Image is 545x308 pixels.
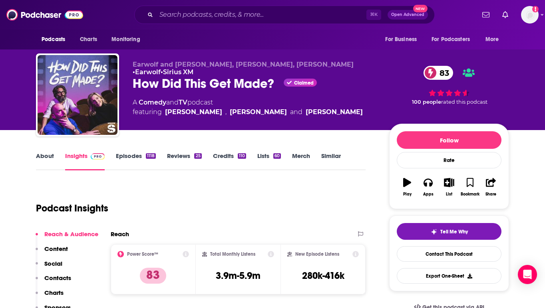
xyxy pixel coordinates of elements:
button: List [439,173,459,201]
img: User Profile [521,6,539,24]
p: Contacts [44,274,71,282]
h2: New Episode Listens [295,251,339,257]
p: Reach & Audience [44,230,98,238]
h3: 3.9m-5.9m [216,270,261,282]
input: Search podcasts, credits, & more... [156,8,366,21]
span: • [133,68,161,76]
span: More [485,34,499,45]
img: Podchaser Pro [91,153,105,160]
a: Merch [292,152,310,170]
a: Lists60 [257,152,281,170]
button: open menu [36,32,76,47]
button: Open AdvancedNew [388,10,428,20]
a: Charts [75,32,102,47]
span: For Business [385,34,417,45]
p: Charts [44,289,64,296]
button: tell me why sparkleTell Me Why [397,223,501,240]
div: 60 [273,153,281,159]
button: Apps [418,173,438,201]
button: Contacts [36,274,71,289]
span: 100 people [412,99,441,105]
h3: 280k-416k [302,270,344,282]
button: Show profile menu [521,6,539,24]
span: Claimed [294,81,314,85]
span: ⌘ K [366,10,381,20]
button: open menu [380,32,427,47]
button: Reach & Audience [36,230,98,245]
button: Charts [36,289,64,304]
svg: Add a profile image [532,6,539,12]
span: • [161,68,193,76]
span: Tell Me Why [440,229,468,235]
div: List [446,192,452,197]
div: 25 [194,153,201,159]
button: open menu [426,32,481,47]
button: Content [36,245,68,260]
button: open menu [106,32,150,47]
span: Podcasts [42,34,65,45]
h2: Reach [111,230,129,238]
div: Rate [397,152,501,168]
a: InsightsPodchaser Pro [65,152,105,170]
a: TV [179,99,187,106]
div: Search podcasts, credits, & more... [134,6,435,24]
div: Share [485,192,496,197]
a: Show notifications dropdown [499,8,511,22]
a: Credits110 [213,152,246,170]
a: Comedy [139,99,166,106]
p: 83 [140,268,166,284]
span: , [225,107,227,117]
button: Bookmark [459,173,480,201]
span: New [413,5,428,12]
div: [PERSON_NAME] [230,107,287,117]
p: Social [44,260,62,267]
a: Reviews25 [167,152,201,170]
button: open menu [480,32,509,47]
div: [PERSON_NAME] [165,107,222,117]
span: and [166,99,179,106]
button: Follow [397,131,501,149]
img: How Did This Get Made? [38,55,117,135]
a: Show notifications dropdown [479,8,493,22]
div: A podcast [133,98,363,117]
button: Export One-Sheet [397,268,501,284]
a: Sirius XM [163,68,193,76]
img: Podchaser - Follow, Share and Rate Podcasts [6,7,83,22]
div: 1118 [146,153,156,159]
span: Earwolf and [PERSON_NAME], [PERSON_NAME], [PERSON_NAME] [133,61,354,68]
span: featuring [133,107,363,117]
button: Play [397,173,418,201]
a: About [36,152,54,170]
h2: Power Score™ [127,251,158,257]
div: Apps [423,192,434,197]
span: Logged in as jillgoldstein [521,6,539,24]
h2: Total Monthly Listens [210,251,255,257]
button: Share [481,173,501,201]
p: Content [44,245,68,253]
a: Earwolf [135,68,161,76]
a: Similar [321,152,341,170]
button: Social [36,260,62,274]
a: 83 [424,66,453,80]
div: 110 [238,153,246,159]
span: Charts [80,34,97,45]
img: tell me why sparkle [431,229,437,235]
div: 83 100 peoplerated this podcast [389,61,509,110]
div: Play [403,192,412,197]
span: For Podcasters [432,34,470,45]
span: Monitoring [111,34,140,45]
div: Open Intercom Messenger [518,265,537,284]
div: [PERSON_NAME] [306,107,363,117]
span: Open Advanced [391,13,424,17]
div: Bookmark [461,192,479,197]
a: Contact This Podcast [397,246,501,262]
h1: Podcast Insights [36,202,108,214]
span: rated this podcast [441,99,487,105]
a: Episodes1118 [116,152,156,170]
span: and [290,107,302,117]
span: 83 [432,66,453,80]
